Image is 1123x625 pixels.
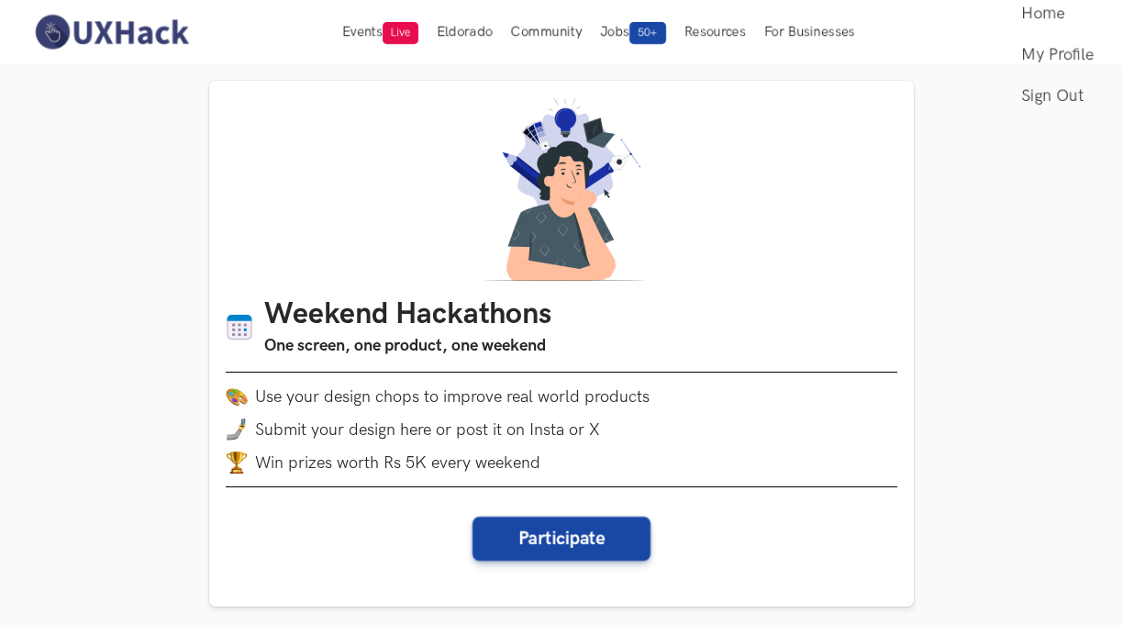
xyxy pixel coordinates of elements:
[1021,75,1094,117] a: Sign Out
[255,420,600,440] span: Submit your design here or post it on Insta or X
[29,13,193,51] img: UXHack-logo.png
[264,297,551,333] h1: Weekend Hackathons
[264,333,551,359] h3: One screen, one product, one weekend
[1021,34,1094,75] a: My Profile
[473,97,650,281] img: A designer thinking
[226,385,897,407] li: Use your design chops to improve real world products
[226,313,253,341] img: Calendar icon
[383,22,418,44] span: Live
[473,517,650,561] button: Participate
[226,385,248,407] img: palette.png
[226,452,248,474] img: trophy.png
[226,419,248,441] img: mobile-in-hand.png
[629,22,666,44] span: 50+
[226,452,897,474] li: Win prizes worth Rs 5K every weekend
